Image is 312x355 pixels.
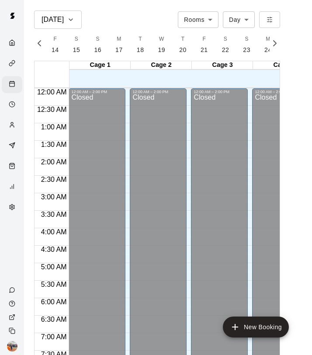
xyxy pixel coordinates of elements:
a: View public page [2,310,24,324]
span: 7:00 AM [39,333,69,341]
div: 12:00 AM – 2:00 PM [71,90,123,94]
p: 20 [179,45,187,55]
a: Visit help center [2,297,24,310]
div: 12:00 AM – 2:00 PM [255,90,306,94]
button: M24 [257,32,279,57]
span: 12:30 AM [35,106,69,113]
button: W19 [151,32,173,57]
span: T [181,35,185,44]
p: 23 [243,45,250,55]
button: S15 [66,32,87,57]
span: F [53,35,57,44]
span: 1:00 AM [39,123,69,131]
div: Cage 1 [69,61,131,70]
p: 15 [73,45,80,55]
h6: [DATE] [42,14,64,26]
span: M [266,35,270,44]
div: Cage 2 [131,61,192,70]
div: 12:00 AM – 2:00 PM [132,90,184,94]
p: 21 [201,45,208,55]
span: 6:00 AM [39,298,69,306]
span: S [224,35,227,44]
div: Copy public page link [2,324,24,338]
p: 22 [222,45,229,55]
p: 19 [158,45,166,55]
button: S22 [215,32,236,57]
button: T18 [130,32,151,57]
span: F [202,35,206,44]
button: S23 [236,32,257,57]
p: 14 [52,45,59,55]
span: 5:00 AM [39,263,69,271]
button: F21 [194,32,215,57]
p: 16 [94,45,101,55]
img: Kailee Powell [7,341,17,352]
div: 12:00 AM – 2:00 PM [194,90,245,94]
span: S [75,35,78,44]
button: S16 [87,32,108,57]
button: F14 [45,32,66,57]
span: 6:30 AM [39,316,69,323]
button: T20 [172,32,194,57]
p: 24 [264,45,272,55]
span: 2:00 AM [39,158,69,166]
span: 1:30 AM [39,141,69,148]
p: 18 [137,45,144,55]
div: Cage 3 [192,61,253,70]
span: M [117,35,121,44]
img: Swift logo [3,7,21,24]
span: 4:30 AM [39,246,69,253]
button: [DATE] [34,10,82,29]
div: Rooms [178,11,218,28]
span: 3:30 AM [39,211,69,218]
span: 3:00 AM [39,193,69,201]
span: 2:30 AM [39,176,69,183]
span: 4:00 AM [39,228,69,236]
span: 5:30 AM [39,281,69,288]
span: T [139,35,142,44]
button: M17 [108,32,130,57]
span: S [245,35,248,44]
span: S [96,35,100,44]
span: W [159,35,164,44]
a: Contact Us [2,283,24,297]
button: add [223,317,289,338]
div: Day [223,11,255,28]
span: 12:00 AM [35,88,69,96]
p: 17 [115,45,123,55]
